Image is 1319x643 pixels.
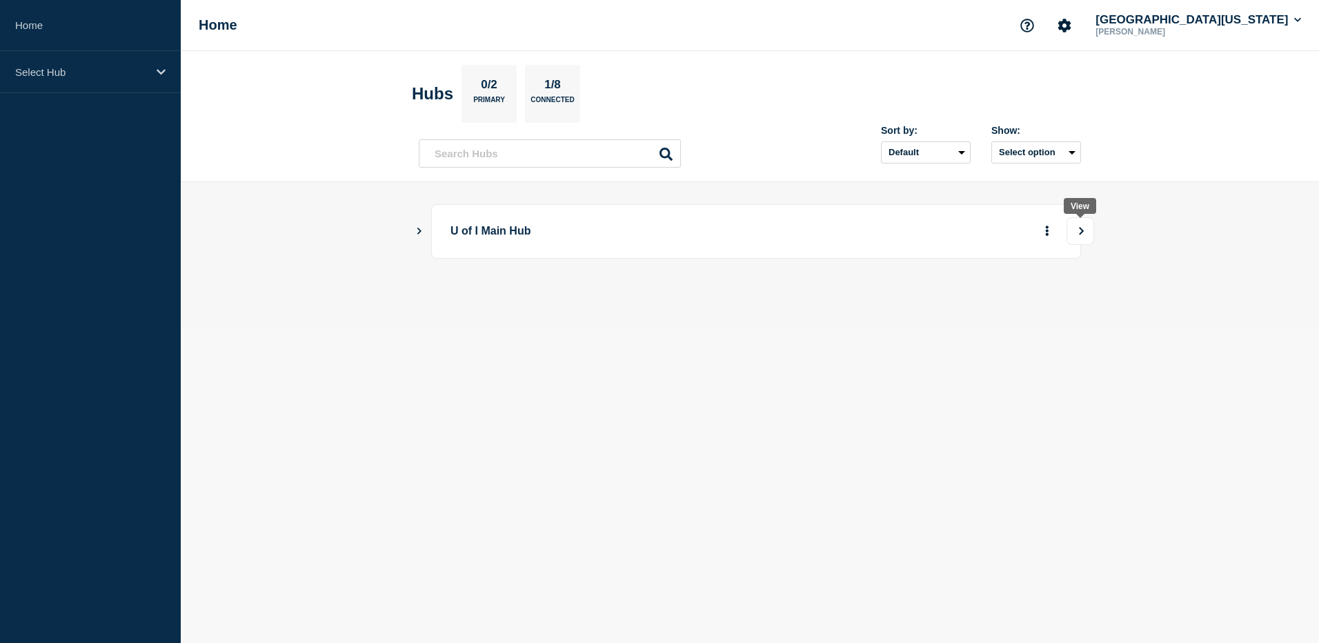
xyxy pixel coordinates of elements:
[530,96,574,110] p: Connected
[1050,11,1079,40] button: Account settings
[473,96,505,110] p: Primary
[1067,217,1094,245] button: View
[991,125,1081,136] div: Show:
[476,78,503,96] p: 0/2
[881,141,971,164] select: Sort by
[991,141,1081,164] button: Select option
[450,219,832,244] p: U of I Main Hub
[1093,13,1304,27] button: [GEOGRAPHIC_DATA][US_STATE]
[199,17,237,33] h1: Home
[1071,201,1089,211] div: View
[416,226,423,237] button: Show Connected Hubs
[15,66,148,78] p: Select Hub
[419,139,681,168] input: Search Hubs
[881,125,971,136] div: Sort by:
[1013,11,1042,40] button: Support
[1038,219,1056,244] button: More actions
[539,78,566,96] p: 1/8
[412,84,453,103] h2: Hubs
[1093,27,1236,37] p: [PERSON_NAME]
